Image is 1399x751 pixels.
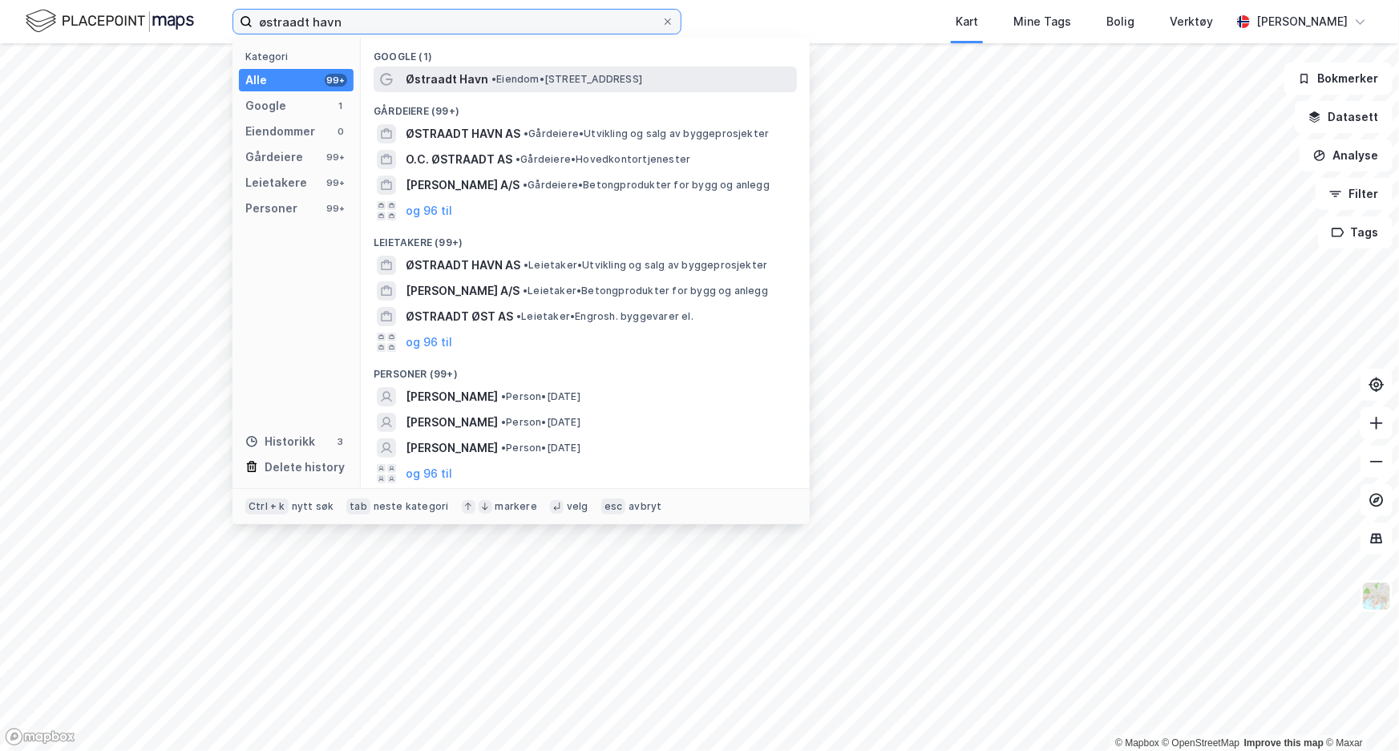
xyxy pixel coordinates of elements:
div: Gårdeiere (99+) [361,92,810,121]
a: Mapbox [1115,737,1159,749]
a: OpenStreetMap [1162,737,1240,749]
span: • [501,416,506,428]
img: Z [1361,581,1392,612]
span: • [516,310,521,322]
span: Person • [DATE] [501,442,580,454]
div: Bolig [1106,12,1134,31]
div: tab [346,499,370,515]
img: logo.f888ab2527a4732fd821a326f86c7f29.svg [26,7,194,35]
div: Leietakere [245,173,307,192]
div: Eiendommer [245,122,315,141]
div: 99+ [325,151,347,164]
div: Google [245,96,286,115]
button: og 96 til [406,464,452,483]
span: Leietaker • Engrosh. byggevarer el. [516,310,693,323]
span: • [516,153,520,165]
div: 99+ [325,176,347,189]
a: Mapbox homepage [5,728,75,746]
span: • [491,73,496,85]
span: • [501,390,506,402]
button: Datasett [1295,101,1393,133]
span: Østraadt Havn [406,70,488,89]
a: Improve this map [1244,737,1324,749]
span: [PERSON_NAME] [406,438,498,458]
span: [PERSON_NAME] A/S [406,176,520,195]
div: avbryt [629,500,661,513]
span: O.C. ØSTRAADT AS [406,150,512,169]
div: 99+ [325,74,347,87]
div: velg [567,500,588,513]
div: Personer [245,199,297,218]
span: ØSTRAADT HAVN AS [406,124,520,143]
div: markere [495,500,537,513]
div: Leietakere (99+) [361,224,810,252]
span: • [523,179,528,191]
div: Personer (99+) [361,355,810,384]
span: Person • [DATE] [501,416,580,429]
span: Gårdeiere • Hovedkontortjenester [516,153,690,166]
div: Historikk (3) [361,487,810,515]
button: Tags [1318,216,1393,248]
div: esc [601,499,626,515]
button: og 96 til [406,201,452,220]
div: 0 [334,125,347,138]
button: Analyse [1300,139,1393,172]
span: ØSTRAADT ØST AS [406,307,513,326]
button: og 96 til [406,333,452,352]
span: Eiendom • [STREET_ADDRESS] [491,73,642,86]
span: • [501,442,506,454]
span: Person • [DATE] [501,390,580,403]
span: ØSTRAADT HAVN AS [406,256,520,275]
input: Søk på adresse, matrikkel, gårdeiere, leietakere eller personer [253,10,661,34]
div: Kategori [245,50,354,63]
div: Alle [245,71,267,90]
iframe: Chat Widget [1319,674,1399,751]
div: Delete history [265,458,345,477]
span: Gårdeiere • Utvikling og salg av byggeprosjekter [524,127,769,140]
span: Leietaker • Betongprodukter for bygg og anlegg [523,285,768,297]
div: Historikk [245,432,315,451]
div: 1 [334,99,347,112]
span: [PERSON_NAME] [406,413,498,432]
div: Kart [956,12,978,31]
div: Verktøy [1170,12,1213,31]
span: [PERSON_NAME] A/S [406,281,520,301]
div: Ctrl + k [245,499,289,515]
span: • [523,285,528,297]
div: Gårdeiere [245,147,303,167]
div: Kontrollprogram for chat [1319,674,1399,751]
span: Gårdeiere • Betongprodukter for bygg og anlegg [523,179,770,192]
div: Mine Tags [1013,12,1071,31]
button: Bokmerker [1284,63,1393,95]
div: 3 [334,435,347,448]
span: [PERSON_NAME] [406,387,498,406]
div: neste kategori [374,500,449,513]
span: • [524,127,528,139]
span: • [524,259,528,271]
span: Leietaker • Utvikling og salg av byggeprosjekter [524,259,767,272]
div: Google (1) [361,38,810,67]
div: [PERSON_NAME] [1256,12,1348,31]
button: Filter [1316,178,1393,210]
div: 99+ [325,202,347,215]
div: nytt søk [292,500,334,513]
